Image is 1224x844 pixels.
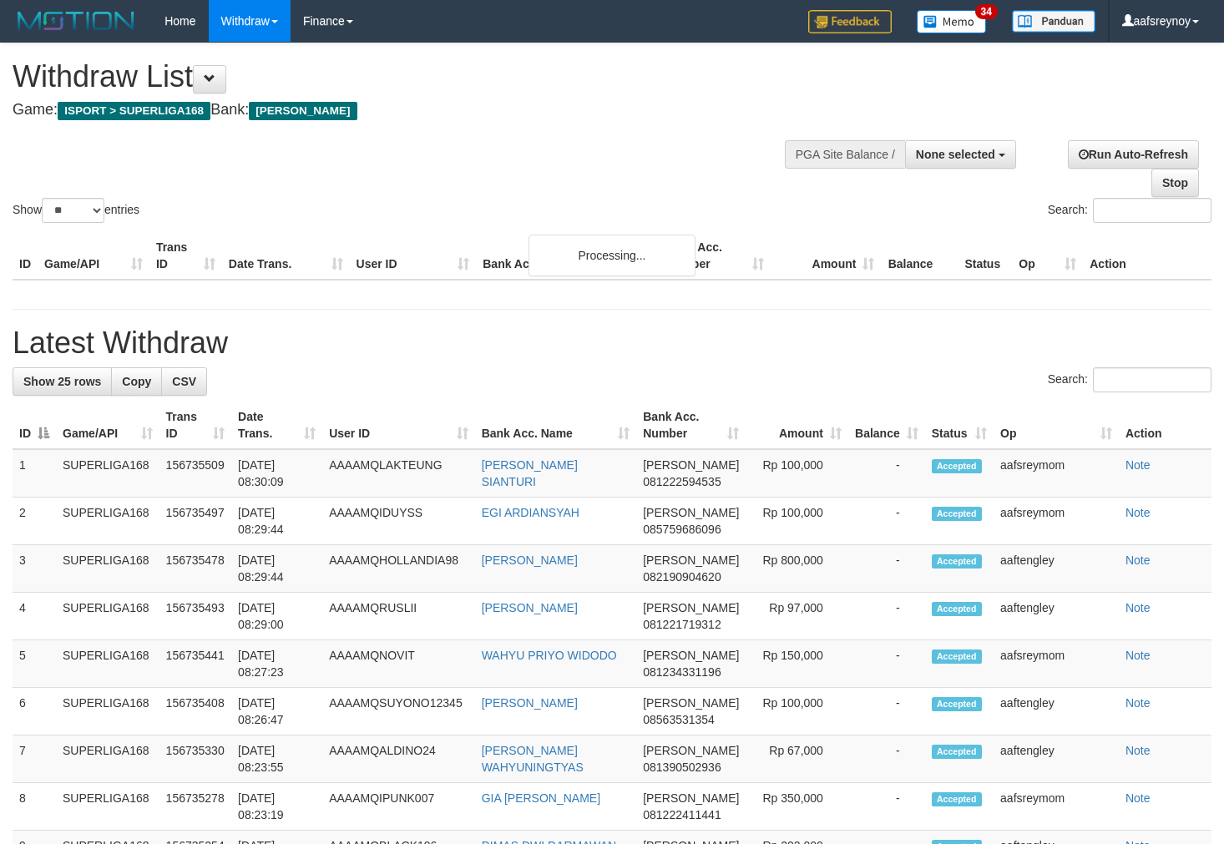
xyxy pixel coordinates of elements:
th: ID [13,232,38,280]
td: Rp 800,000 [746,545,848,593]
img: panduan.png [1012,10,1095,33]
span: Accepted [932,554,982,569]
span: Accepted [932,602,982,616]
span: [PERSON_NAME] [249,102,357,120]
th: Action [1083,232,1211,280]
span: [PERSON_NAME] [643,601,739,614]
a: [PERSON_NAME] [482,553,578,567]
th: Op [1012,232,1083,280]
th: Op: activate to sort column ascending [994,402,1119,449]
td: aaftengley [994,688,1119,735]
td: 1 [13,449,56,498]
td: [DATE] 08:23:55 [231,735,322,783]
th: ID: activate to sort column descending [13,402,56,449]
td: 156735278 [159,783,232,831]
span: [PERSON_NAME] [643,458,739,472]
td: [DATE] 08:27:23 [231,640,322,688]
th: Bank Acc. Number [660,232,771,280]
td: 5 [13,640,56,688]
td: - [848,688,925,735]
th: Amount: activate to sort column ascending [746,402,848,449]
span: 34 [975,4,998,19]
span: Accepted [932,507,982,521]
label: Show entries [13,198,139,223]
a: GIA [PERSON_NAME] [482,791,600,805]
span: ISPORT > SUPERLIGA168 [58,102,210,120]
img: Button%20Memo.svg [917,10,987,33]
td: SUPERLIGA168 [56,498,159,545]
a: Note [1125,696,1151,710]
span: [PERSON_NAME] [643,649,739,662]
td: [DATE] 08:29:44 [231,498,322,545]
label: Search: [1048,198,1211,223]
button: None selected [905,140,1016,169]
td: - [848,498,925,545]
td: aafsreymom [994,449,1119,498]
a: Copy [111,367,162,396]
img: Feedback.jpg [808,10,892,33]
th: Date Trans. [222,232,350,280]
td: - [848,593,925,640]
td: 8 [13,783,56,831]
td: 7 [13,735,56,783]
td: - [848,449,925,498]
a: Run Auto-Refresh [1068,140,1199,169]
td: - [848,783,925,831]
td: aafsreymom [994,640,1119,688]
td: AAAAMQIPUNK007 [322,783,475,831]
td: SUPERLIGA168 [56,545,159,593]
td: AAAAMQALDINO24 [322,735,475,783]
span: Accepted [932,459,982,473]
span: None selected [916,148,995,161]
td: SUPERLIGA168 [56,688,159,735]
a: Note [1125,506,1151,519]
label: Search: [1048,367,1211,392]
a: Note [1125,601,1151,614]
td: aafsreymom [994,783,1119,831]
input: Search: [1093,367,1211,392]
h4: Game: Bank: [13,102,799,119]
td: [DATE] 08:23:19 [231,783,322,831]
td: [DATE] 08:26:47 [231,688,322,735]
a: Note [1125,553,1151,567]
th: Trans ID [149,232,222,280]
th: Balance [881,232,958,280]
span: Show 25 rows [23,375,101,388]
span: [PERSON_NAME] [643,696,739,710]
th: Amount [771,232,882,280]
a: Stop [1151,169,1199,197]
span: CSV [172,375,196,388]
th: Status [958,232,1012,280]
td: aaftengley [994,545,1119,593]
span: Copy [122,375,151,388]
input: Search: [1093,198,1211,223]
th: User ID [350,232,477,280]
td: 156735441 [159,640,232,688]
th: User ID: activate to sort column ascending [322,402,475,449]
td: Rp 100,000 [746,449,848,498]
a: WAHYU PRIYO WIDODO [482,649,617,662]
a: CSV [161,367,207,396]
span: Copy 081221719312 to clipboard [643,618,721,631]
td: 6 [13,688,56,735]
th: Bank Acc. Name: activate to sort column ascending [475,402,637,449]
span: [PERSON_NAME] [643,506,739,519]
td: aafsreymom [994,498,1119,545]
span: Accepted [932,649,982,664]
a: EGI ARDIANSYAH [482,506,579,519]
th: Balance: activate to sort column ascending [848,402,925,449]
td: 156735330 [159,735,232,783]
td: Rp 100,000 [746,498,848,545]
td: AAAAMQSUYONO12345 [322,688,475,735]
td: - [848,735,925,783]
td: 156735509 [159,449,232,498]
td: aaftengley [994,593,1119,640]
td: AAAAMQLAKTEUNG [322,449,475,498]
img: MOTION_logo.png [13,8,139,33]
td: aaftengley [994,735,1119,783]
td: 156735478 [159,545,232,593]
td: [DATE] 08:29:00 [231,593,322,640]
th: Bank Acc. Number: activate to sort column ascending [636,402,746,449]
div: Processing... [529,235,695,276]
span: [PERSON_NAME] [643,553,739,567]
